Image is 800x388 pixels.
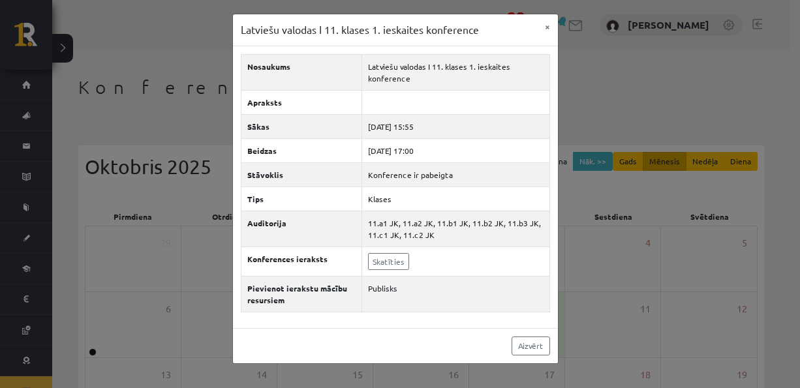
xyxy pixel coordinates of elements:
[362,276,549,312] td: Publisks
[362,138,549,162] td: [DATE] 17:00
[362,187,549,211] td: Klases
[512,336,550,355] a: Aizvērt
[241,187,362,211] th: Tips
[362,211,549,246] td: 11.a1 JK, 11.a2 JK, 11.b1 JK, 11.b2 JK, 11.b3 JK, 11.c1 JK, 11.c2 JK
[241,90,362,114] th: Apraksts
[362,162,549,187] td: Konference ir pabeigta
[241,22,479,38] h3: Latviešu valodas I 11. klases 1. ieskaites konference
[241,162,362,187] th: Stāvoklis
[241,276,362,312] th: Pievienot ierakstu mācību resursiem
[537,14,558,39] button: ×
[368,253,409,270] a: Skatīties
[241,211,362,246] th: Auditorija
[241,138,362,162] th: Beidzas
[362,54,549,90] td: Latviešu valodas I 11. klases 1. ieskaites konference
[362,114,549,138] td: [DATE] 15:55
[241,54,362,90] th: Nosaukums
[241,246,362,276] th: Konferences ieraksts
[241,114,362,138] th: Sākas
